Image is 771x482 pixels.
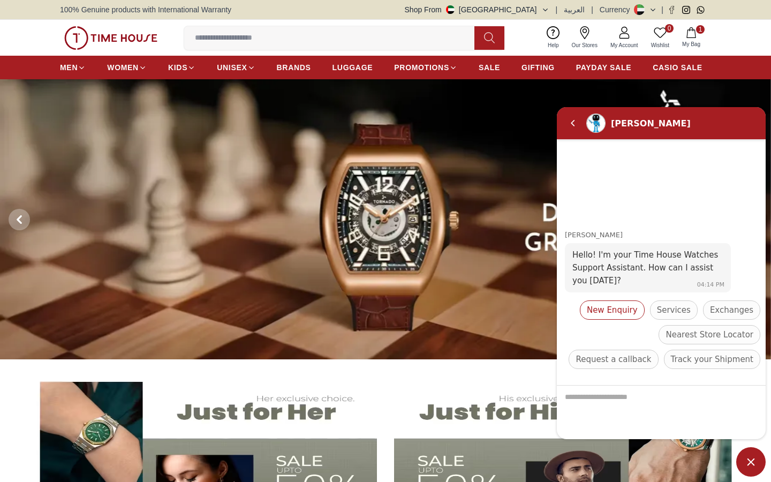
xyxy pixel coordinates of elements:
[665,24,674,33] span: 0
[653,58,702,77] a: CASIO SALE
[394,62,449,73] span: PROMOTIONS
[479,62,500,73] span: SALE
[606,41,642,49] span: My Account
[564,4,585,15] button: العربية
[565,24,604,51] a: Our Stores
[64,26,157,50] img: ...
[107,62,139,73] span: WOMEN
[645,24,676,51] a: 0Wishlist
[576,62,631,73] span: PAYDAY SALE
[554,104,768,442] iframe: SalesIQ Chat Window
[543,41,563,49] span: Help
[600,4,634,15] div: Currency
[736,447,766,477] div: Chat Widget
[277,62,311,73] span: BRANDS
[541,24,565,51] a: Help
[217,62,247,73] span: UNISEX
[60,4,231,15] span: 100% Genuine products with International Warranty
[446,5,455,14] img: United Arab Emirates
[107,58,147,77] a: WOMEN
[668,6,676,14] a: Facebook
[277,58,311,77] a: BRANDS
[697,6,705,14] a: Whatsapp
[60,62,78,73] span: MEN
[696,25,705,34] span: 1
[676,25,707,50] button: 1My Bag
[332,58,373,77] a: LUGGAGE
[168,58,195,77] a: KIDS
[521,62,555,73] span: GIFTING
[168,62,187,73] span: KIDS
[556,4,558,15] span: |
[661,4,663,15] span: |
[217,58,255,77] a: UNISEX
[653,62,702,73] span: CASIO SALE
[479,58,500,77] a: SALE
[736,447,766,477] span: Minimize live chat window
[591,4,593,15] span: |
[60,58,86,77] a: MEN
[678,40,705,48] span: My Bag
[332,62,373,73] span: LUGGAGE
[521,58,555,77] a: GIFTING
[576,58,631,77] a: PAYDAY SALE
[568,41,602,49] span: Our Stores
[647,41,674,49] span: Wishlist
[682,6,690,14] a: Instagram
[394,58,457,77] a: PROMOTIONS
[405,4,549,15] button: Shop From[GEOGRAPHIC_DATA]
